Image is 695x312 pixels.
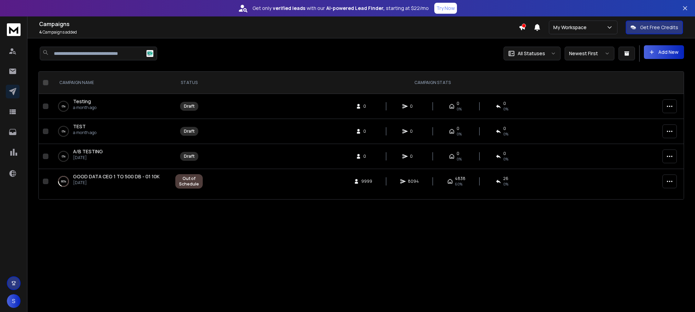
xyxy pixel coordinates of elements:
[39,29,42,35] span: 4
[457,151,459,156] span: 0
[184,104,195,109] div: Draft
[565,47,614,60] button: Newest First
[503,151,506,156] span: 0
[503,156,508,162] span: 0%
[455,176,466,181] span: 4838
[7,23,21,36] img: logo
[436,5,455,12] p: Try Now
[644,45,684,59] button: Add New
[73,123,86,130] a: TEST
[73,180,160,185] p: [DATE]
[503,176,508,181] span: 26
[410,129,417,134] span: 0
[363,104,370,109] span: 0
[434,3,457,14] button: Try Now
[62,128,66,135] p: 0 %
[51,94,171,119] td: 0%Testinga month ago
[73,105,96,110] p: a month ago
[179,176,199,187] div: Out of Schedule
[7,294,21,308] button: S
[410,154,417,159] span: 0
[457,131,462,137] span: 0%
[363,129,370,134] span: 0
[503,181,508,187] span: 0 %
[503,126,506,131] span: 0
[184,154,195,159] div: Draft
[51,169,171,194] td: 80%GOOD DATA CEO 1 TO 500 DB - 01 10K[DATE]
[73,155,103,160] p: [DATE]
[51,119,171,144] td: 0%TESTa month ago
[61,178,66,185] p: 80 %
[553,24,589,31] p: My Workspace
[207,72,658,94] th: CAMPAIGN STATS
[363,154,370,159] span: 0
[457,106,462,112] span: 0%
[39,29,519,35] p: Campaigns added
[455,181,462,187] span: 60 %
[361,179,372,184] span: 9999
[640,24,678,31] p: Get Free Credits
[503,101,506,106] span: 0
[51,144,171,169] td: 0%A/B TESTING[DATE]
[39,20,519,28] h1: Campaigns
[62,103,66,110] p: 0 %
[73,173,160,180] a: GOOD DATA CEO 1 TO 500 DB - 01 10K
[503,106,508,112] span: 0%
[410,104,417,109] span: 0
[518,50,545,57] p: All Statuses
[503,131,508,137] span: 0%
[73,98,91,105] a: Testing
[457,101,459,106] span: 0
[73,148,103,155] a: A/B TESTING
[252,5,429,12] p: Get only with our starting at $22/mo
[457,126,459,131] span: 0
[273,5,305,12] strong: verified leads
[73,130,96,135] p: a month ago
[457,156,462,162] span: 0%
[326,5,385,12] strong: AI-powered Lead Finder,
[184,129,195,134] div: Draft
[62,153,66,160] p: 0 %
[408,179,419,184] span: 8094
[626,21,683,34] button: Get Free Credits
[171,72,207,94] th: STATUS
[51,72,171,94] th: CAMPAIGN NAME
